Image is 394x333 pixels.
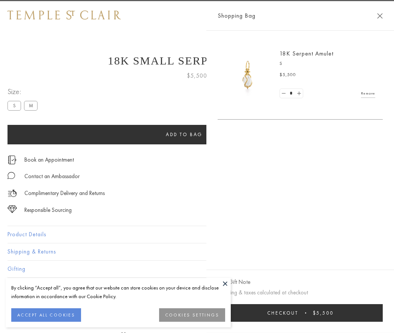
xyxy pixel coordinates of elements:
p: S [280,60,375,67]
button: Gifting [8,261,386,277]
div: By clicking “Accept all”, you agree that our website can store cookies on your device and disclos... [11,283,225,301]
a: 18K Serpent Amulet [280,49,334,57]
span: $5,500 [280,71,296,79]
span: Size: [8,85,41,98]
button: Close Shopping Bag [377,13,383,19]
p: Shipping & taxes calculated at checkout [218,288,383,297]
img: icon_sourcing.svg [8,205,17,213]
button: Add Gift Note [218,277,250,287]
div: Contact an Ambassador [24,172,80,181]
img: P51836-E11SERPPV [225,52,270,97]
span: Checkout [267,310,298,316]
h1: 18K Small Serpent Amulet [8,54,386,67]
img: MessageIcon-01_2.svg [8,172,15,179]
button: ACCEPT ALL COOKIES [11,308,81,322]
span: $5,500 [313,310,334,316]
button: Product Details [8,226,386,243]
a: Book an Appointment [24,156,74,164]
label: S [8,101,21,110]
button: Checkout $5,500 [218,304,383,322]
label: M [24,101,38,110]
img: Temple St. Clair [8,10,121,19]
span: $5,500 [187,71,207,81]
img: icon_delivery.svg [8,189,17,198]
img: icon_appointment.svg [8,156,17,164]
button: COOKIES SETTINGS [159,308,225,322]
a: Remove [361,89,375,97]
p: Complimentary Delivery and Returns [24,189,105,198]
button: Add to bag [8,125,361,144]
a: Set quantity to 0 [280,89,287,98]
span: Add to bag [166,131,203,138]
a: Set quantity to 2 [295,89,302,98]
div: Responsible Sourcing [24,205,72,215]
button: Shipping & Returns [8,243,386,260]
span: Shopping Bag [218,11,256,21]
